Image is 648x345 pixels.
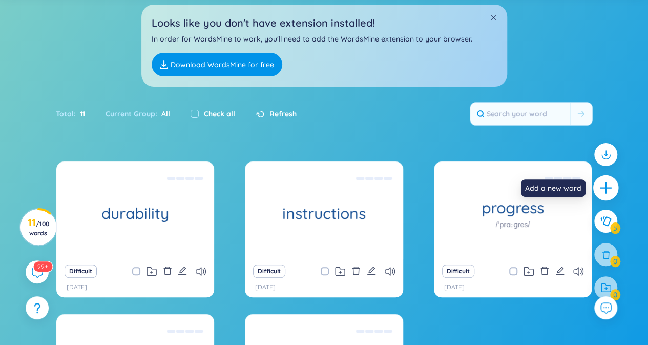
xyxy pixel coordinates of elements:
[269,108,297,119] span: Refresh
[33,261,52,272] sup: 582
[367,264,376,278] button: edit
[444,282,465,292] p: [DATE]
[495,219,530,230] h1: /ˈprɑːɡres/
[95,103,180,125] div: Current Group :
[56,103,95,125] div: Total :
[255,282,276,292] p: [DATE]
[56,205,214,222] h1: durability
[163,264,172,278] button: delete
[152,15,497,31] h2: Looks like you don't have extension installed!
[253,265,285,278] button: Difficult
[178,264,187,278] button: edit
[540,266,549,275] span: delete
[599,181,613,195] span: plus
[470,103,570,125] input: Search your word
[178,266,187,275] span: edit
[555,266,565,275] span: edit
[351,266,361,275] span: delete
[67,282,87,292] p: [DATE]
[555,264,565,278] button: edit
[434,199,592,217] h1: progress
[204,108,235,119] label: Check all
[442,265,474,278] button: Difficult
[367,266,376,275] span: edit
[245,205,403,222] h1: instructions
[27,218,50,237] h3: 11
[157,109,170,118] span: All
[29,220,49,237] span: / 100 words
[540,264,549,278] button: delete
[76,108,85,119] span: 11
[65,265,97,278] button: Difficult
[163,266,172,275] span: delete
[351,264,361,278] button: delete
[521,179,586,197] div: Add a new word
[152,53,282,76] a: Download WordsMine for free
[152,33,497,45] p: In order for WordsMine to work, you'll need to add the WordsMine extension to your browser.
